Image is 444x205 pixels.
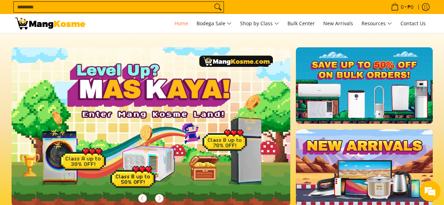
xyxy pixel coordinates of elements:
a: Shop by Class [237,14,283,33]
button: Search [212,2,224,12]
span: Bulk Center [287,20,315,27]
span: Shop by Class [240,19,279,28]
span: New Arrivals [323,20,353,27]
span: Resources [362,19,392,28]
span: ₱0 [406,5,415,9]
span: 0 [400,5,405,9]
a: Bodega Sale [193,14,235,33]
span: • [389,3,416,11]
span: Bodega Sale [197,19,232,28]
img: Mang Kosme: Your Home Appliances Warehouse Sale Partner! [15,18,85,29]
span: Contact Us [400,20,426,27]
a: Bulk Center [284,14,318,33]
a: New Arrivals [320,14,357,33]
a: Home [171,14,192,33]
nav: Main Menu [92,14,429,33]
a: Resources [358,14,396,33]
span: Home [174,20,188,27]
a: Contact Us [397,14,429,33]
